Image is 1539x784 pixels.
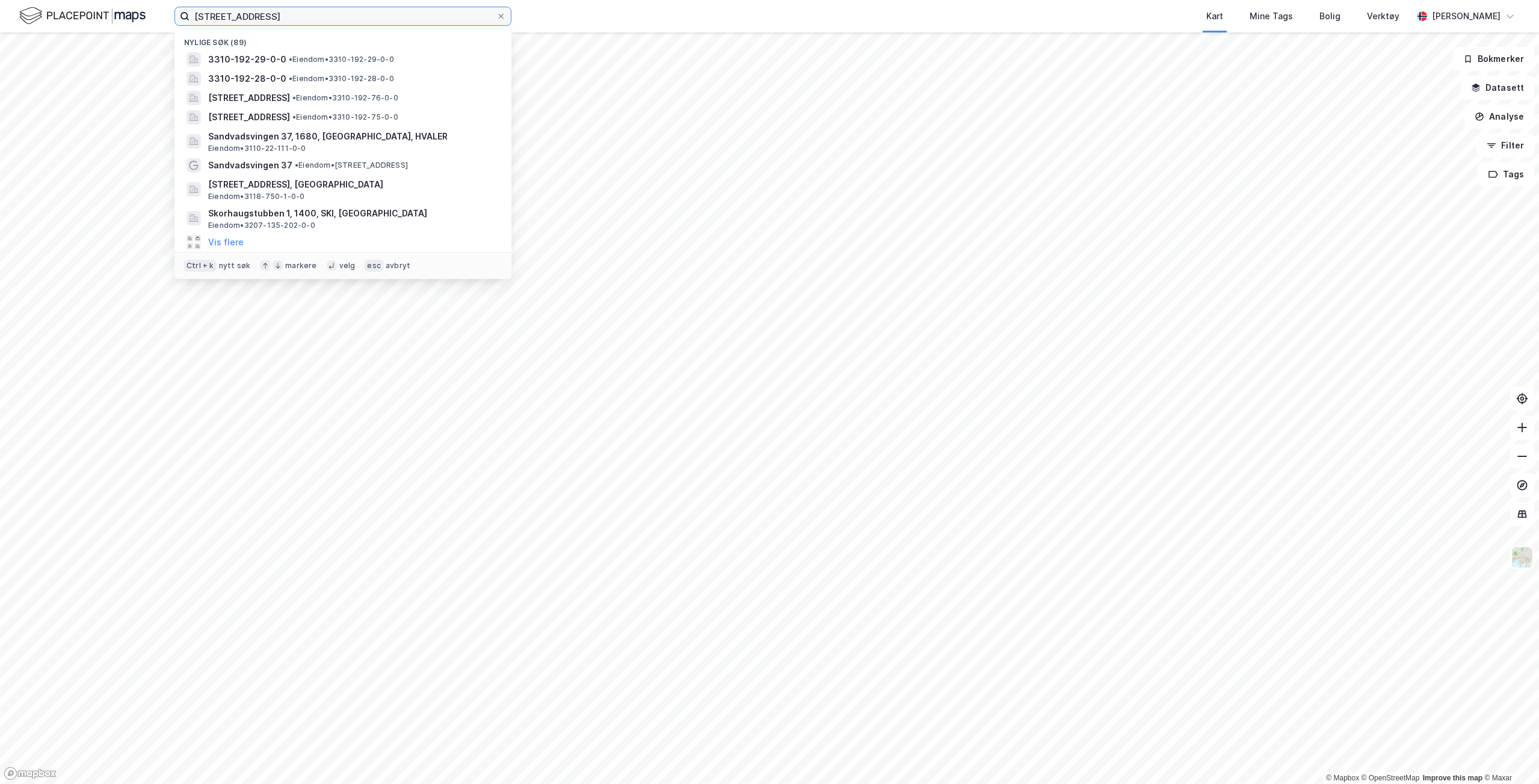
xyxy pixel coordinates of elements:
[289,74,292,83] span: •
[1464,105,1534,129] button: Analyse
[19,5,146,26] img: logo.f888ab2527a4732fd821a326f86c7f29.svg
[184,260,217,272] div: Ctrl + k
[208,52,286,67] span: 3310-192-29-0-0
[190,7,496,25] input: Søk på adresse, matrikkel, gårdeiere, leietakere eller personer
[219,261,251,271] div: nytt søk
[285,261,316,271] div: markere
[208,206,497,221] span: Skorhaugstubben 1, 1400, SKI, [GEOGRAPHIC_DATA]
[1479,726,1539,784] iframe: Chat Widget
[1362,774,1420,782] a: OpenStreetMap
[208,72,286,86] span: 3310-192-28-0-0
[289,74,394,84] span: Eiendom • 3310-192-28-0-0
[1367,9,1399,23] div: Verktøy
[1476,133,1534,158] button: Filter
[1479,726,1539,784] div: Kontrollprogram for chat
[339,261,356,271] div: velg
[208,91,290,105] span: [STREET_ADDRESS]
[292,93,296,102] span: •
[292,93,398,103] span: Eiendom • 3310-192-76-0-0
[208,221,315,230] span: Eiendom • 3207-135-202-0-0
[4,767,57,780] a: Mapbox homepage
[208,177,497,192] span: [STREET_ADDRESS], [GEOGRAPHIC_DATA]
[1453,47,1534,71] button: Bokmerker
[1423,774,1482,782] a: Improve this map
[208,192,304,201] span: Eiendom • 3118-750-1-0-0
[295,161,408,170] span: Eiendom • [STREET_ADDRESS]
[365,260,383,272] div: esc
[289,55,394,64] span: Eiendom • 3310-192-29-0-0
[1319,9,1340,23] div: Bolig
[208,144,306,153] span: Eiendom • 3110-22-111-0-0
[174,28,511,50] div: Nylige søk (89)
[1511,546,1534,569] img: Z
[289,55,292,64] span: •
[292,112,398,122] span: Eiendom • 3310-192-75-0-0
[208,129,497,144] span: Sandvadsvingen 37, 1680, [GEOGRAPHIC_DATA], HVALER
[208,158,292,173] span: Sandvadsvingen 37
[1432,9,1500,23] div: [PERSON_NAME]
[1206,9,1223,23] div: Kart
[295,161,298,170] span: •
[208,235,244,250] button: Vis flere
[1326,774,1359,782] a: Mapbox
[292,112,296,121] span: •
[1461,76,1534,100] button: Datasett
[208,110,290,124] span: [STREET_ADDRESS]
[1478,162,1534,186] button: Tags
[1250,9,1293,23] div: Mine Tags
[386,261,410,271] div: avbryt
